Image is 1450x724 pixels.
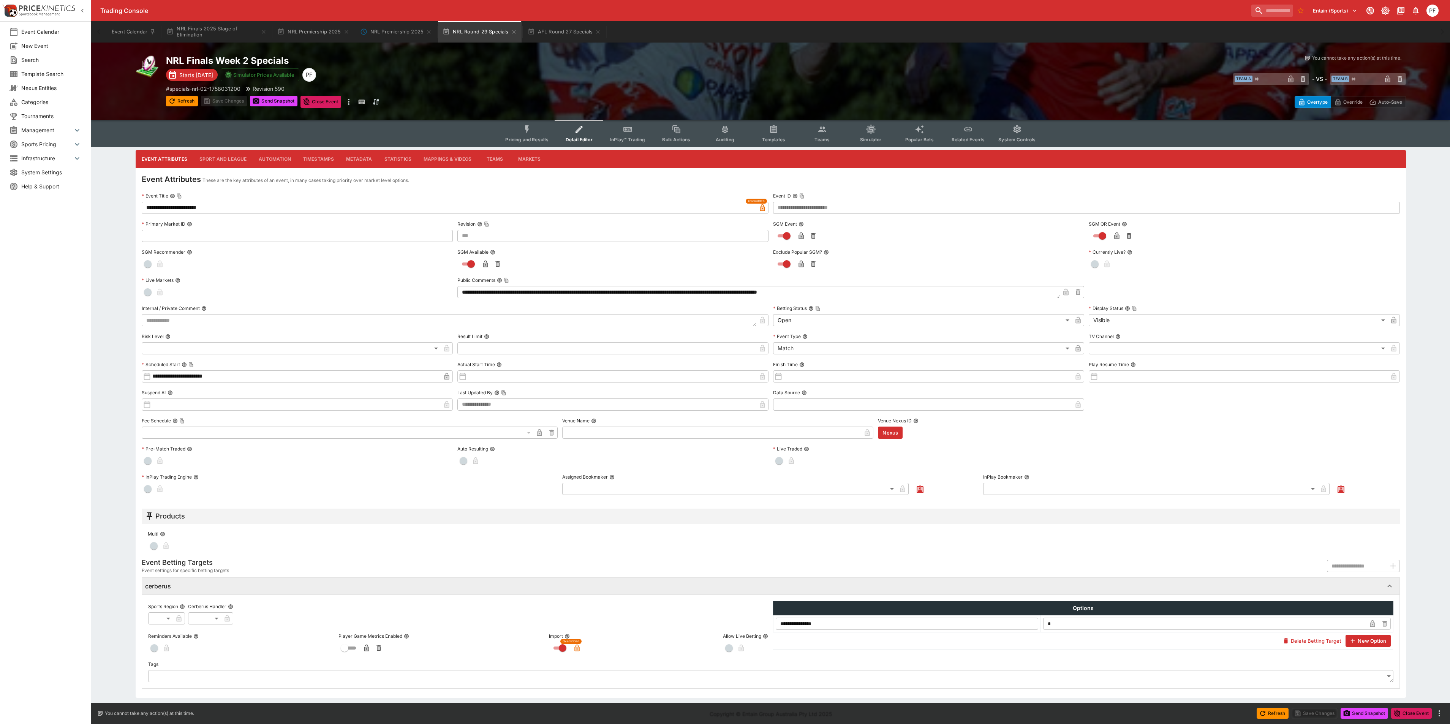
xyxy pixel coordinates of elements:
[142,361,180,368] p: Scheduled Start
[494,390,500,395] button: Last Updated ByCopy To Clipboard
[21,70,82,78] span: Template Search
[773,389,800,396] p: Data Source
[201,306,207,311] button: Internal / Private Comment
[773,193,791,199] p: Event ID
[505,137,549,142] span: Pricing and Results
[1331,96,1366,108] button: Override
[1295,96,1406,108] div: Start From
[490,446,495,452] button: Auto Resulting
[165,334,171,339] button: Risk Level
[477,221,482,227] button: RevisionCopy To Clipboard
[804,446,809,452] button: Live Traded
[1089,305,1123,311] p: Display Status
[815,306,821,311] button: Copy To Clipboard
[1343,98,1363,106] p: Override
[773,446,802,452] p: Live Traded
[773,314,1072,326] div: Open
[1089,249,1126,255] p: Currently Live?
[1125,306,1130,311] button: Display StatusCopy To Clipboard
[457,333,482,340] p: Result Limit
[523,21,606,43] button: AFL Round 27 Specials
[1115,334,1121,339] button: TV Channel
[21,98,82,106] span: Categories
[1295,5,1307,17] button: No Bookmarks
[142,249,185,255] p: SGM Recommender
[105,710,194,717] p: You cannot take any action(s) at this time.
[484,334,489,339] button: Result Limit
[610,137,645,142] span: InPlay™ Trading
[166,96,198,106] button: Refresh
[1295,96,1331,108] button: Overtype
[21,168,82,176] span: System Settings
[417,150,478,168] button: Mappings & Videos
[1089,221,1120,227] p: SGM OR Event
[566,137,593,142] span: Detail Editor
[1341,708,1388,719] button: Send Snapshot
[799,362,805,367] button: Finish Time
[716,137,734,142] span: Auditing
[457,389,493,396] p: Last Updated By
[814,137,830,142] span: Teams
[404,634,409,639] button: Player Game Metrics Enabled
[1378,98,1402,106] p: Auto-Save
[1394,4,1407,17] button: Documentation
[913,418,919,424] button: Venue Nexus ID
[499,120,1042,147] div: Event type filters
[148,661,158,667] p: Tags
[19,13,60,16] img: Sportsbook Management
[609,474,615,480] button: Assigned Bookmaker
[792,193,798,199] button: Event IDCopy To Clipboard
[998,137,1036,142] span: System Controls
[142,333,164,340] p: Risk Level
[802,334,808,339] button: Event Type
[662,137,690,142] span: Bulk Actions
[179,71,213,79] p: Starts [DATE]
[1251,5,1293,17] input: search
[1131,362,1136,367] button: Play Resume Time
[1391,708,1432,719] button: Close Event
[490,250,495,255] button: SGM Available
[1363,4,1377,17] button: Connected to PK
[565,634,570,639] button: Import
[1122,221,1127,227] button: SGM OR Event
[512,150,547,168] button: Markets
[457,361,495,368] p: Actual Start Time
[145,582,171,590] h6: cerberus
[2,3,17,18] img: PriceKinetics Logo
[763,634,768,639] button: Allow Live Betting
[142,221,185,227] p: Primary Market ID
[228,604,233,609] button: Cerberus Handler
[799,193,805,199] button: Copy To Clipboard
[1334,483,1348,496] button: Assign to Me
[748,199,765,204] span: Overridden
[148,531,158,537] p: Multi
[591,418,596,424] button: Venue Name
[338,633,402,639] p: Player Game Metrics Enabled
[1435,709,1444,718] button: more
[457,446,488,452] p: Auto Resulting
[484,221,489,227] button: Copy To Clipboard
[773,305,807,311] p: Betting Status
[824,250,829,255] button: Exclude Popular SGM?
[1257,708,1289,719] button: Refresh
[21,126,73,134] span: Management
[1127,250,1132,255] button: Currently Live?
[1379,4,1392,17] button: Toggle light/dark mode
[1132,306,1137,311] button: Copy To Clipboard
[1308,5,1362,17] button: Select Tenant
[1235,76,1252,82] span: Team A
[177,193,182,199] button: Copy To Clipboard
[21,112,82,120] span: Tournaments
[457,277,495,283] p: Public Comments
[860,137,881,142] span: Simulator
[563,639,579,644] span: Overridden
[253,85,285,93] p: Revision 590
[878,417,912,424] p: Venue Nexus ID
[1426,5,1439,17] div: Peter Fairgrieve
[19,5,75,11] img: PriceKinetics
[952,137,985,142] span: Related Events
[1312,75,1327,83] h6: - VS -
[562,474,608,480] p: Assigned Bookmaker
[142,474,192,480] p: InPlay Trading Engine
[300,96,341,108] button: Close Event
